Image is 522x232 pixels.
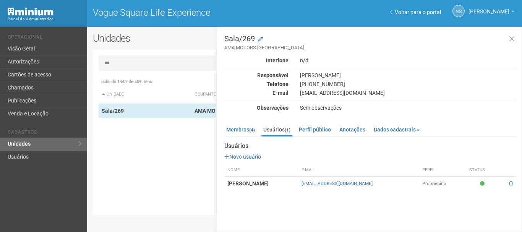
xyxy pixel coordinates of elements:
div: [PERSON_NAME] [294,72,522,79]
a: [EMAIL_ADDRESS][DOMAIN_NAME] [302,181,373,186]
li: Cadastros [8,130,81,138]
div: Exibindo 1-509 de 509 itens [99,78,511,85]
a: Novo usuário [224,154,261,160]
th: E-mail [298,164,419,177]
a: Modificar a unidade [258,36,263,43]
strong: AMA MOTORS [GEOGRAPHIC_DATA] [195,108,283,114]
div: [EMAIL_ADDRESS][DOMAIN_NAME] [294,89,522,96]
a: Dados cadastrais [372,124,421,135]
small: (4) [249,127,255,133]
span: Ativo [480,180,486,187]
span: Nicolle Silva [469,1,509,15]
div: [PHONE_NUMBER] [294,81,522,88]
a: NS [452,5,465,17]
a: Perfil público [297,124,333,135]
th: Ocupante: activate to sort column ascending [191,85,362,104]
div: Telefone [219,81,294,88]
h1: Vogue Square Life Experience [93,8,299,18]
th: Unidade: activate to sort column descending [99,85,192,104]
div: Responsável [219,72,294,79]
small: (1) [285,127,290,133]
li: Operacional [8,34,81,42]
div: Sem observações [294,104,522,111]
td: Proprietário [419,177,467,191]
a: Usuários(1) [261,124,292,136]
h3: Sala/269 [224,35,516,51]
a: Anotações [337,124,367,135]
a: Membros(4) [224,124,257,135]
div: Interfone [219,57,294,64]
strong: Usuários [224,143,516,149]
a: Voltar para o portal [390,9,441,15]
div: E-mail [219,89,294,96]
small: AMA MOTORS [GEOGRAPHIC_DATA] [224,44,516,51]
th: Nome [224,164,298,177]
img: Minium [8,8,53,16]
div: Observações [219,104,294,111]
a: [PERSON_NAME] [469,10,514,16]
th: Perfil [419,164,467,177]
h2: Unidades [93,32,263,44]
strong: [PERSON_NAME] [227,180,269,187]
th: Status [466,164,500,177]
div: n/d [294,57,522,64]
strong: Sala/269 [102,108,124,114]
div: Painel do Administrador [8,16,81,23]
